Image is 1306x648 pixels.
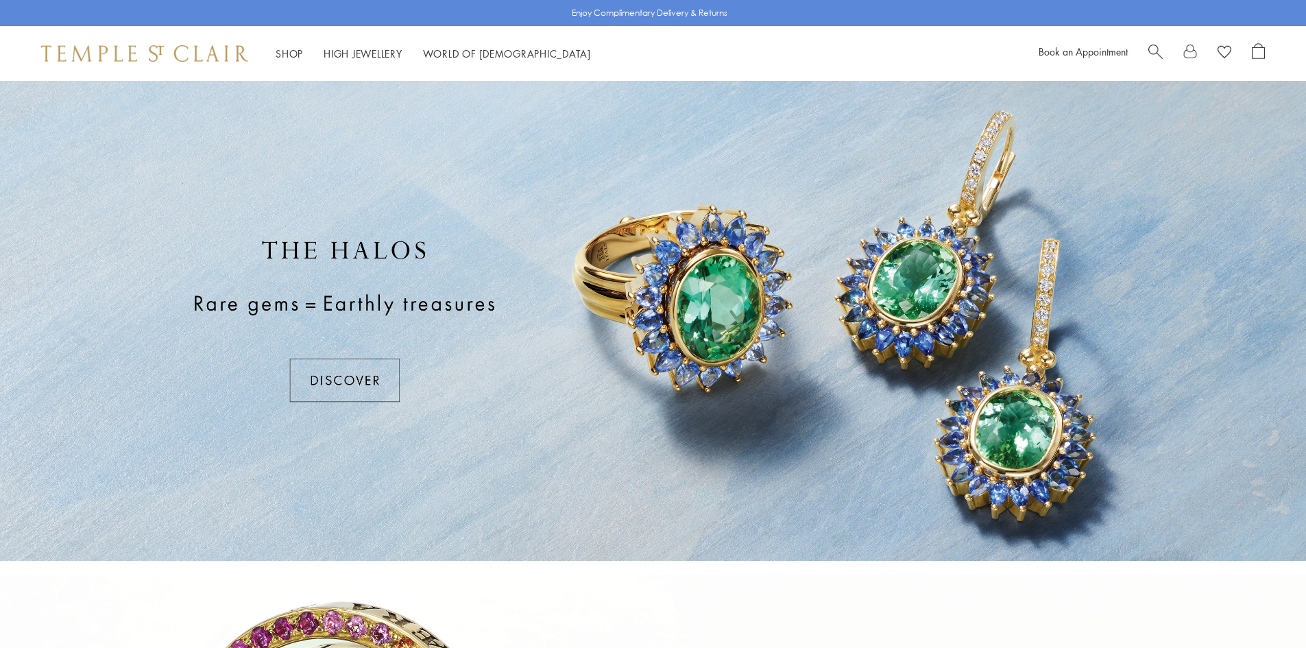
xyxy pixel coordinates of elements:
a: Book an Appointment [1039,45,1128,58]
a: High JewelleryHigh Jewellery [324,47,402,60]
iframe: Gorgias live chat messenger [1237,584,1292,634]
a: View Wishlist [1218,43,1231,64]
a: Open Shopping Bag [1252,43,1265,64]
a: Search [1148,43,1163,64]
a: World of [DEMOGRAPHIC_DATA]World of [DEMOGRAPHIC_DATA] [423,47,591,60]
p: Enjoy Complimentary Delivery & Returns [572,6,727,20]
img: Temple St. Clair [41,45,248,62]
nav: Main navigation [276,45,591,62]
a: ShopShop [276,47,303,60]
